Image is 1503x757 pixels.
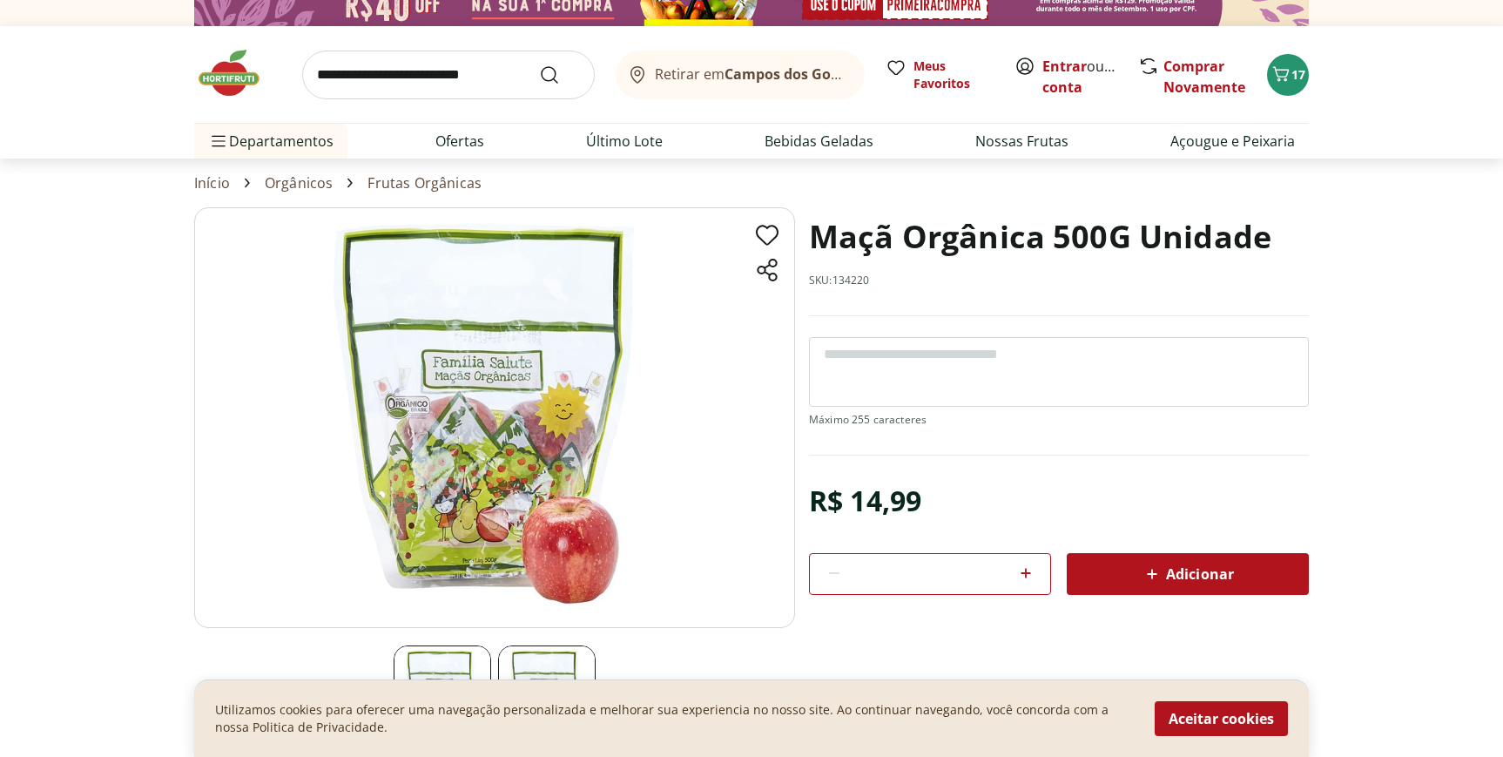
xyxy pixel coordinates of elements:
p: Utilizamos cookies para oferecer uma navegação personalizada e melhorar sua experiencia no nosso ... [215,701,1134,736]
a: Ofertas [435,131,484,152]
a: Comprar Novamente [1163,57,1245,97]
a: Criar conta [1042,57,1138,97]
a: Frutas Orgânicas [367,175,482,191]
button: Retirar emCampos dos Goytacazes/[GEOGRAPHIC_DATA] [616,51,865,99]
button: Aceitar cookies [1155,701,1288,736]
span: 17 [1291,66,1305,83]
h1: Maçã Orgânica 500G Unidade [809,207,1271,267]
a: Açougue e Peixaria [1170,131,1295,152]
span: ou [1042,56,1120,98]
input: search [302,51,595,99]
p: SKU: 134220 [809,274,870,287]
b: Campos dos Goytacazes/[GEOGRAPHIC_DATA] [725,64,1041,84]
a: Último Lote [586,131,663,152]
span: Adicionar [1142,564,1234,585]
a: Entrar [1042,57,1087,76]
div: R$ 14,99 [809,477,921,525]
img: Principal [394,645,491,743]
button: Carrinho [1267,54,1309,96]
span: Meus Favoritos [913,57,994,92]
span: Departamentos [208,120,334,162]
button: Submit Search [539,64,581,85]
button: Menu [208,120,229,162]
img: Principal [498,645,596,743]
a: Início [194,175,230,191]
span: Retirar em [655,66,847,82]
img: Principal [194,207,795,628]
button: Adicionar [1067,553,1309,595]
img: Hortifruti [194,47,281,99]
a: Nossas Frutas [975,131,1068,152]
a: Bebidas Geladas [765,131,873,152]
a: Meus Favoritos [886,57,994,92]
a: Orgânicos [265,175,333,191]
